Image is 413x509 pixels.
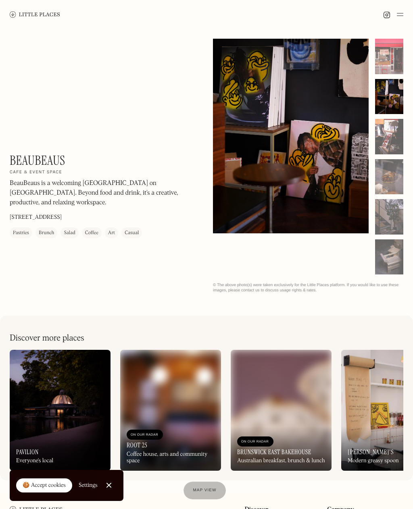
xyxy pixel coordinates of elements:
[10,333,84,343] h2: Discover more places
[108,229,115,237] div: Art
[39,229,54,237] div: Brunch
[184,482,226,499] a: Map view
[10,213,62,222] p: [STREET_ADDRESS]
[10,179,200,208] p: BeauBeaus is a welcoming [GEOGRAPHIC_DATA] on [GEOGRAPHIC_DATA]. Beyond food and drink, it's a cr...
[85,229,98,237] div: Coffee
[16,478,72,493] a: 🍪 Accept cookies
[241,438,269,446] div: On Our Radar
[79,476,98,494] a: Settings
[16,457,53,464] div: Everyone's local
[125,229,139,237] div: Casual
[237,457,325,464] div: Australian breakfast, brunch & lunch
[10,350,111,471] a: PavilionEveryone's local
[16,448,39,456] h3: Pavilion
[237,448,311,456] h3: Brunswick East Bakehouse
[13,229,29,237] div: Pastries
[127,451,215,465] div: Coffee house, arts and community space
[120,350,221,471] a: On Our RadarRoot 25Coffee house, arts and community space
[231,350,332,471] a: On Our RadarBrunswick East BakehouseAustralian breakfast, brunch & lunch
[131,431,159,439] div: On Our Radar
[348,448,394,456] h3: [PERSON_NAME]'s
[348,457,399,464] div: Modern greasy spoon
[193,488,217,492] span: Map view
[10,153,65,168] h1: BeauBeaus
[23,482,66,490] div: 🍪 Accept cookies
[79,482,98,488] div: Settings
[127,441,147,449] h3: Root 25
[101,477,117,493] a: Close Cookie Popup
[10,170,62,175] h2: Cafe & event space
[213,283,403,293] div: © The above photo(s) were taken exclusively for the Little Places platform. If you would like to ...
[64,229,75,237] div: Salad
[108,485,109,486] div: Close Cookie Popup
